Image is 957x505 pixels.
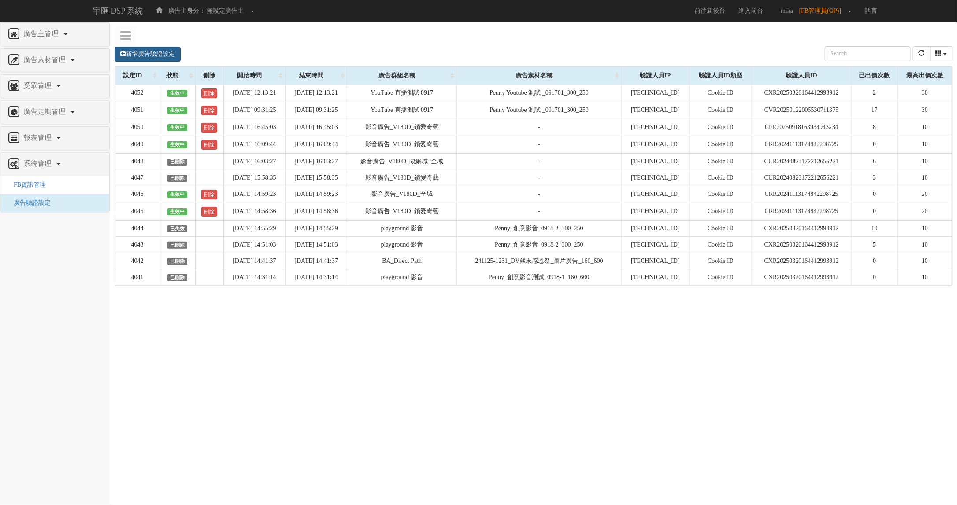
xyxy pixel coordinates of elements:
[621,253,690,269] td: [TECHNICAL_ID]
[286,186,347,203] td: [DATE] 14:59:23
[167,225,188,232] span: 已失效
[286,269,347,285] td: [DATE] 14:31:14
[851,153,898,170] td: 6
[690,67,752,85] div: 驗證人員ID類型
[457,85,621,102] td: Penny Youtube 測試 _091701_300_250
[621,203,690,220] td: [TECHNICAL_ID]
[776,7,797,14] span: mika
[621,170,690,186] td: [TECHNICAL_ID]
[457,253,621,269] td: 241125-1231_DV歲末感恩祭_圖片廣告_160_600
[898,186,952,203] td: 20
[457,153,621,170] td: -
[347,170,457,186] td: 影音廣告_V180D_鎖愛奇藝
[621,119,690,136] td: [TECHNICAL_ID]
[286,85,347,102] td: [DATE] 12:13:21
[223,119,285,136] td: [DATE] 16:45:03
[457,203,621,220] td: -
[347,203,457,220] td: 影音廣告_V180D_鎖愛奇藝
[167,124,188,131] span: 生效中
[201,207,217,217] a: 刪除
[851,203,898,220] td: 0
[898,153,952,170] td: 10
[167,141,188,148] span: 生效中
[622,67,690,85] div: 驗證人員IP
[115,153,159,170] td: 4048
[223,236,285,253] td: [DATE] 14:51:03
[286,170,347,186] td: [DATE] 15:58:35
[851,253,898,269] td: 0
[223,85,285,102] td: [DATE] 12:13:21
[347,85,457,102] td: YouTube 直播測試 0917
[898,269,952,285] td: 10
[201,88,217,98] a: 刪除
[621,102,690,119] td: [TECHNICAL_ID]
[752,102,852,119] td: CVR20250122005530711375
[752,119,852,136] td: CFR20250918163934943234
[898,136,952,153] td: 10
[21,160,56,167] span: 系統管理
[115,203,159,220] td: 4045
[898,119,952,136] td: 10
[621,136,690,153] td: [TECHNICAL_ID]
[115,136,159,153] td: 4049
[167,175,188,182] span: 已刪除
[286,136,347,153] td: [DATE] 16:09:44
[7,79,103,93] a: 受眾管理
[115,269,159,285] td: 4041
[690,153,752,170] td: Cookie ID
[825,46,911,61] input: Search
[690,253,752,269] td: Cookie ID
[286,236,347,253] td: [DATE] 14:51:03
[347,119,457,136] td: 影音廣告_V180D_鎖愛奇藝
[7,181,46,188] a: FB資訊管理
[457,186,621,203] td: -
[167,208,188,215] span: 生效中
[223,136,285,153] td: [DATE] 16:09:44
[115,85,159,102] td: 4052
[7,157,103,171] a: 系統管理
[115,47,181,62] a: 新增廣告驗證設定
[851,236,898,253] td: 5
[752,220,852,236] td: CXR20250320164412993912
[223,153,285,170] td: [DATE] 16:03:27
[457,236,621,253] td: Penny_創意影音_0918-2_300_250
[851,85,898,102] td: 2
[457,119,621,136] td: -
[21,30,63,37] span: 廣告主管理
[457,220,621,236] td: Penny_創意影音_0918-2_300_250
[286,67,347,85] div: 結束時間
[690,186,752,203] td: Cookie ID
[7,131,103,145] a: 報表管理
[457,170,621,186] td: -
[167,274,188,281] span: 已刪除
[115,186,159,203] td: 4046
[752,186,852,203] td: CRR20241113174842298725
[196,67,223,85] div: 刪除
[621,220,690,236] td: [TECHNICAL_ID]
[898,85,952,102] td: 30
[752,203,852,220] td: CRR20241113174842298725
[851,119,898,136] td: 8
[347,236,457,253] td: playground 影音
[690,269,752,285] td: Cookie ID
[690,102,752,119] td: Cookie ID
[223,220,285,236] td: [DATE] 14:55:29
[752,67,851,85] div: 驗證人員ID
[930,46,953,61] button: columns
[223,102,285,119] td: [DATE] 09:31:25
[7,53,103,67] a: 廣告素材管理
[621,153,690,170] td: [TECHNICAL_ID]
[21,56,70,63] span: 廣告素材管理
[168,7,205,14] span: 廣告主身分：
[851,269,898,285] td: 0
[898,170,952,186] td: 10
[21,108,70,115] span: 廣告走期管理
[286,253,347,269] td: [DATE] 14:41:37
[286,102,347,119] td: [DATE] 09:31:25
[690,236,752,253] td: Cookie ID
[347,253,457,269] td: BA_Direct Path
[457,102,621,119] td: Penny Youtube 測試 _091701_300_250
[167,90,188,97] span: 生效中
[690,136,752,153] td: Cookie ID
[898,203,952,220] td: 20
